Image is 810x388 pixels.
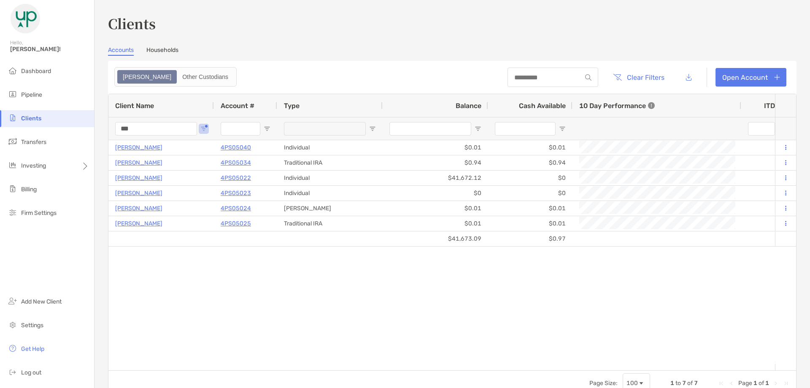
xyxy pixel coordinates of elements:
[687,380,693,387] span: of
[21,138,46,146] span: Transfers
[115,142,162,153] a: [PERSON_NAME]
[8,65,18,76] img: dashboard icon
[741,171,792,185] div: 0%
[772,380,779,387] div: Next Page
[475,125,481,132] button: Open Filter Menu
[694,380,698,387] span: 7
[682,380,686,387] span: 7
[8,136,18,147] img: transfers icon
[389,122,471,136] input: Balance Filter Input
[8,343,18,353] img: get-help icon
[741,216,792,231] div: 0%
[221,173,251,183] a: 4PS05022
[589,380,618,387] div: Page Size:
[488,216,572,231] div: $0.01
[369,125,376,132] button: Open Filter Menu
[21,186,37,193] span: Billing
[488,140,572,155] div: $0.01
[579,94,655,117] div: 10 Day Performance
[21,115,41,122] span: Clients
[495,122,556,136] input: Cash Available Filter Input
[284,102,300,110] span: Type
[277,216,383,231] div: Traditional IRA
[221,188,251,198] a: 4PS05023
[607,68,671,87] button: Clear Filters
[488,155,572,170] div: $0.94
[585,74,591,81] img: input icon
[21,162,46,169] span: Investing
[221,218,251,229] a: 4PS05025
[115,122,197,136] input: Client Name Filter Input
[741,201,792,216] div: 0%
[670,380,674,387] span: 1
[383,216,488,231] div: $0.01
[8,113,18,123] img: clients icon
[741,155,792,170] div: 0%
[277,171,383,185] div: Individual
[115,102,154,110] span: Client Name
[383,201,488,216] div: $0.01
[383,140,488,155] div: $0.01
[277,155,383,170] div: Traditional IRA
[8,160,18,170] img: investing icon
[221,102,254,110] span: Account #
[783,380,789,387] div: Last Page
[8,296,18,306] img: add_new_client icon
[456,102,481,110] span: Balance
[759,380,764,387] span: of
[519,102,566,110] span: Cash Available
[221,203,251,214] a: 4PS05024
[741,186,792,201] div: 0%
[178,71,233,83] div: Other Custodians
[108,46,134,56] a: Accounts
[383,171,488,185] div: $41,672.12
[8,89,18,99] img: pipeline icon
[115,188,162,198] a: [PERSON_NAME]
[115,173,162,183] a: [PERSON_NAME]
[115,157,162,168] a: [PERSON_NAME]
[21,209,57,217] span: Firm Settings
[10,46,89,53] span: [PERSON_NAME]!
[383,155,488,170] div: $0.94
[108,14,796,33] h3: Clients
[765,380,769,387] span: 1
[738,380,752,387] span: Page
[115,218,162,229] p: [PERSON_NAME]
[21,345,44,353] span: Get Help
[728,380,735,387] div: Previous Page
[8,207,18,217] img: firm-settings icon
[115,203,162,214] p: [PERSON_NAME]
[488,186,572,201] div: $0
[383,231,488,246] div: $41,673.09
[8,184,18,194] img: billing icon
[488,201,572,216] div: $0.01
[10,3,40,34] img: Zoe Logo
[8,320,18,330] img: settings icon
[675,380,681,387] span: to
[741,140,792,155] div: 0%
[146,46,178,56] a: Households
[559,125,566,132] button: Open Filter Menu
[715,68,786,87] a: Open Account
[718,380,725,387] div: First Page
[277,140,383,155] div: Individual
[118,71,176,83] div: Zoe
[221,157,251,168] a: 4PS05034
[221,142,251,153] a: 4PS05040
[277,201,383,216] div: [PERSON_NAME]
[21,91,42,98] span: Pipeline
[21,298,62,305] span: Add New Client
[383,186,488,201] div: $0
[21,68,51,75] span: Dashboard
[626,380,638,387] div: 100
[764,102,785,110] div: ITD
